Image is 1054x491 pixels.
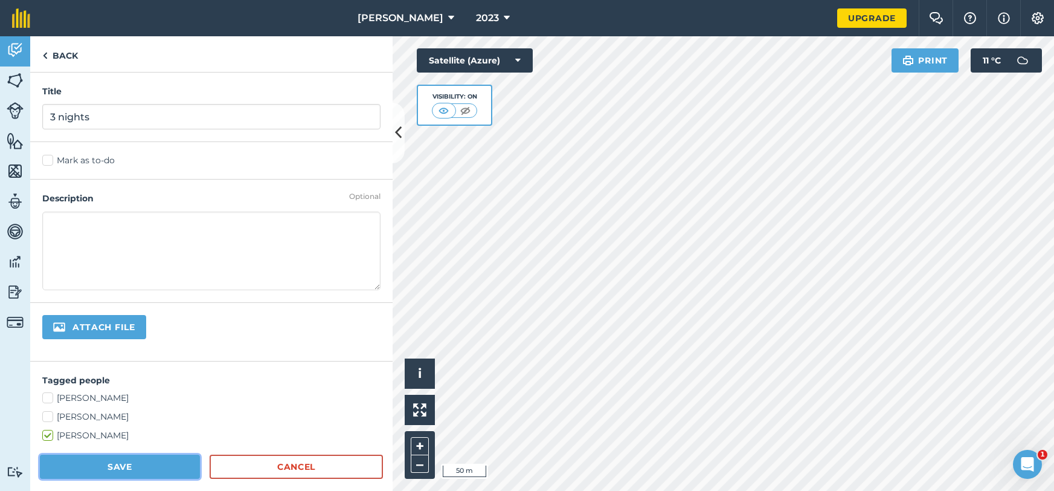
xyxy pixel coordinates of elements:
div: Optional [349,192,381,201]
img: A cog icon [1030,12,1045,24]
img: Four arrows, one pointing top left, one top right, one bottom right and the last bottom left [413,403,426,417]
img: svg+xml;base64,PHN2ZyB4bWxucz0iaHR0cDovL3d3dy53My5vcmcvMjAwMC9zdmciIHdpZHRoPSIxOSIgaGVpZ2h0PSIyNC... [902,53,914,68]
h4: Description [42,192,381,205]
img: svg+xml;base64,PHN2ZyB4bWxucz0iaHR0cDovL3d3dy53My5vcmcvMjAwMC9zdmciIHdpZHRoPSI5IiBoZWlnaHQ9IjI0Ii... [42,48,48,63]
span: 11 ° C [983,48,1001,73]
a: Back [30,36,90,72]
a: Cancel [210,455,383,479]
span: 1 [1038,450,1047,460]
img: svg+xml;base64,PD94bWwgdmVyc2lvbj0iMS4wIiBlbmNvZGluZz0idXRmLTgiPz4KPCEtLSBHZW5lcmF0b3I6IEFkb2JlIE... [7,253,24,271]
button: + [411,437,429,455]
div: Visibility: On [432,92,478,102]
iframe: Intercom live chat [1013,450,1042,479]
img: svg+xml;base64,PD94bWwgdmVyc2lvbj0iMS4wIiBlbmNvZGluZz0idXRmLTgiPz4KPCEtLSBHZW5lcmF0b3I6IEFkb2JlIE... [7,466,24,478]
img: fieldmargin Logo [12,8,30,28]
button: 11 °C [971,48,1042,73]
button: i [405,359,435,389]
img: svg+xml;base64,PHN2ZyB4bWxucz0iaHR0cDovL3d3dy53My5vcmcvMjAwMC9zdmciIHdpZHRoPSI1MCIgaGVpZ2h0PSI0MC... [458,105,473,117]
img: svg+xml;base64,PHN2ZyB4bWxucz0iaHR0cDovL3d3dy53My5vcmcvMjAwMC9zdmciIHdpZHRoPSI1MCIgaGVpZ2h0PSI0MC... [436,105,451,117]
img: svg+xml;base64,PHN2ZyB4bWxucz0iaHR0cDovL3d3dy53My5vcmcvMjAwMC9zdmciIHdpZHRoPSI1NiIgaGVpZ2h0PSI2MC... [7,132,24,150]
span: 2023 [476,11,499,25]
img: svg+xml;base64,PHN2ZyB4bWxucz0iaHR0cDovL3d3dy53My5vcmcvMjAwMC9zdmciIHdpZHRoPSIxNyIgaGVpZ2h0PSIxNy... [998,11,1010,25]
img: svg+xml;base64,PD94bWwgdmVyc2lvbj0iMS4wIiBlbmNvZGluZz0idXRmLTgiPz4KPCEtLSBHZW5lcmF0b3I6IEFkb2JlIE... [7,283,24,301]
label: [PERSON_NAME] [42,392,381,405]
button: Print [892,48,959,73]
h4: Title [42,85,381,98]
img: A question mark icon [963,12,977,24]
img: svg+xml;base64,PD94bWwgdmVyc2lvbj0iMS4wIiBlbmNvZGluZz0idXRmLTgiPz4KPCEtLSBHZW5lcmF0b3I6IEFkb2JlIE... [7,192,24,210]
label: [PERSON_NAME] [42,429,381,442]
label: Mark as to-do [42,154,381,167]
img: svg+xml;base64,PD94bWwgdmVyc2lvbj0iMS4wIiBlbmNvZGluZz0idXRmLTgiPz4KPCEtLSBHZW5lcmF0b3I6IEFkb2JlIE... [7,41,24,59]
button: Satellite (Azure) [417,48,533,73]
img: svg+xml;base64,PHN2ZyB4bWxucz0iaHR0cDovL3d3dy53My5vcmcvMjAwMC9zdmciIHdpZHRoPSI1NiIgaGVpZ2h0PSI2MC... [7,162,24,180]
a: Upgrade [837,8,907,28]
h4: Tagged people [42,374,381,387]
button: Save [40,455,200,479]
img: svg+xml;base64,PD94bWwgdmVyc2lvbj0iMS4wIiBlbmNvZGluZz0idXRmLTgiPz4KPCEtLSBHZW5lcmF0b3I6IEFkb2JlIE... [7,314,24,331]
label: [PERSON_NAME] [42,411,381,423]
img: svg+xml;base64,PD94bWwgdmVyc2lvbj0iMS4wIiBlbmNvZGluZz0idXRmLTgiPz4KPCEtLSBHZW5lcmF0b3I6IEFkb2JlIE... [7,223,24,241]
span: i [418,366,422,381]
img: svg+xml;base64,PHN2ZyB4bWxucz0iaHR0cDovL3d3dy53My5vcmcvMjAwMC9zdmciIHdpZHRoPSI1NiIgaGVpZ2h0PSI2MC... [7,71,24,89]
span: [PERSON_NAME] [358,11,443,25]
img: svg+xml;base64,PD94bWwgdmVyc2lvbj0iMS4wIiBlbmNvZGluZz0idXRmLTgiPz4KPCEtLSBHZW5lcmF0b3I6IEFkb2JlIE... [7,102,24,119]
img: svg+xml;base64,PD94bWwgdmVyc2lvbj0iMS4wIiBlbmNvZGluZz0idXRmLTgiPz4KPCEtLSBHZW5lcmF0b3I6IEFkb2JlIE... [1011,48,1035,73]
button: – [411,455,429,473]
img: Two speech bubbles overlapping with the left bubble in the forefront [929,12,943,24]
